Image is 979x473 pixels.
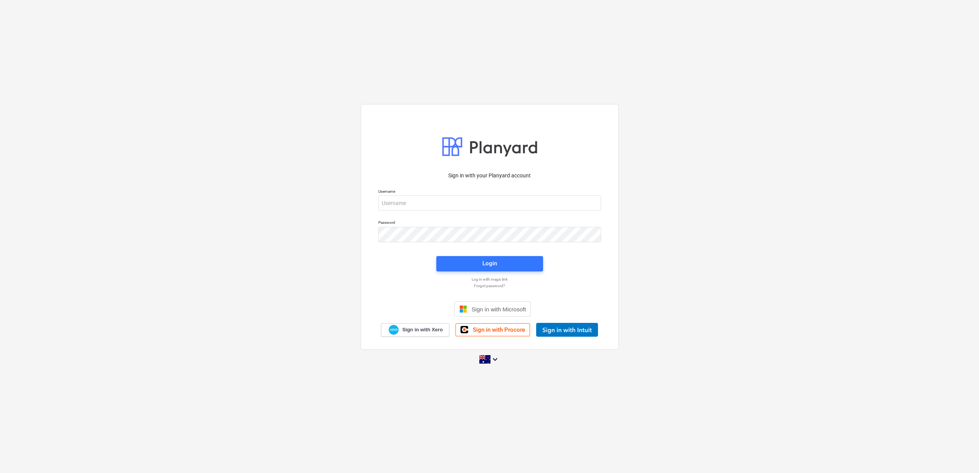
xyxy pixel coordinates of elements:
img: Xero logo [389,325,399,335]
p: Password [378,220,601,227]
a: Log in with magic link [374,277,605,282]
input: Username [378,195,601,211]
a: Forgot password? [374,283,605,288]
span: Sign in with Procore [473,326,525,333]
p: Username [378,189,601,195]
img: Microsoft logo [459,305,467,313]
a: Sign in with Xero [381,323,449,337]
button: Login [436,256,543,271]
a: Sign in with Procore [456,323,530,336]
i: keyboard_arrow_down [490,355,500,364]
p: Sign in with your Planyard account [378,172,601,180]
div: Login [482,258,497,268]
span: Sign in with Xero [402,326,442,333]
span: Sign in with Microsoft [472,306,526,313]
